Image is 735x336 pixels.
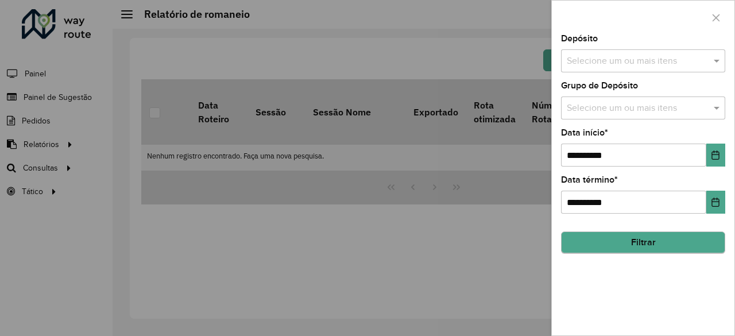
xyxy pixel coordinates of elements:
[706,191,725,214] button: Choose Date
[561,126,608,140] label: Data início
[561,231,725,253] button: Filtrar
[706,144,725,167] button: Choose Date
[561,173,618,187] label: Data término
[561,32,598,45] label: Depósito
[561,79,638,92] label: Grupo de Depósito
